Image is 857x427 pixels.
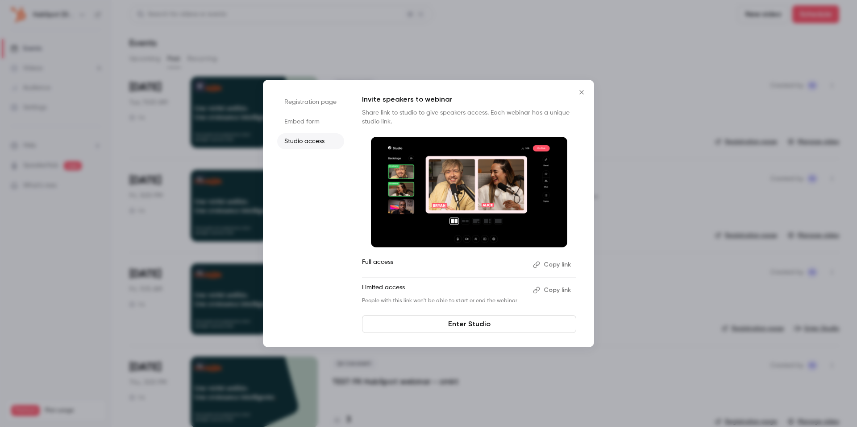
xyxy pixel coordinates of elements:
li: Embed form [277,114,344,130]
li: Studio access [277,133,344,149]
button: Copy link [529,258,576,272]
p: People with this link won't be able to start or end the webinar [362,297,526,304]
p: Share link to studio to give speakers access. Each webinar has a unique studio link. [362,108,576,126]
img: Invite speakers to webinar [371,137,567,247]
p: Limited access [362,283,526,297]
a: Enter Studio [362,315,576,333]
button: Close [573,83,591,101]
li: Registration page [277,94,344,110]
button: Copy link [529,283,576,297]
p: Full access [362,258,526,272]
p: Invite speakers to webinar [362,94,576,105]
